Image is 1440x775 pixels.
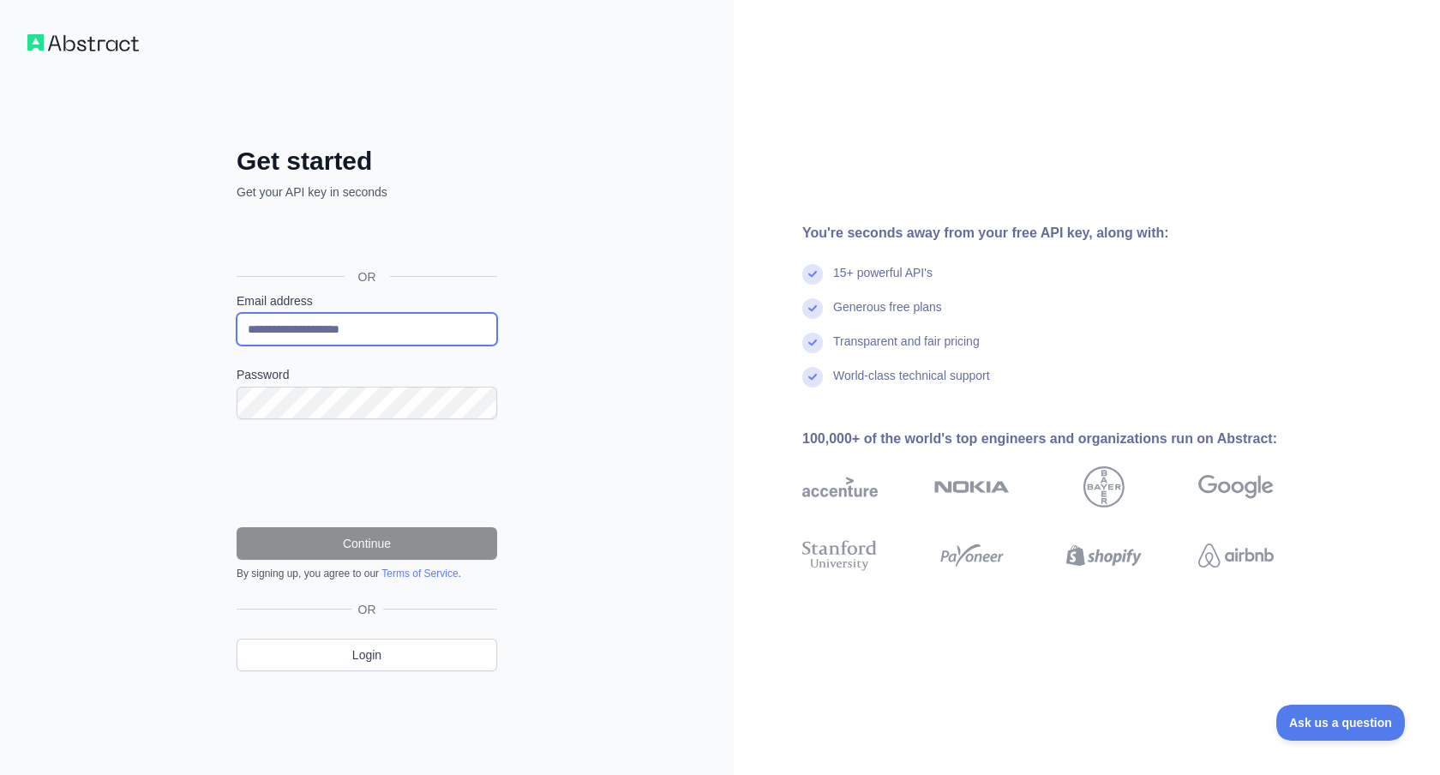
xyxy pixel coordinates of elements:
[1066,537,1142,574] img: shopify
[237,440,497,507] iframe: reCAPTCHA
[237,183,497,201] p: Get your API key in seconds
[237,366,497,383] label: Password
[802,264,823,285] img: check mark
[1276,705,1406,741] iframe: Toggle Customer Support
[833,298,942,333] div: Generous free plans
[802,537,878,574] img: stanford university
[237,146,497,177] h2: Get started
[833,264,933,298] div: 15+ powerful API's
[237,639,497,671] a: Login
[802,333,823,353] img: check mark
[802,223,1329,243] div: You're seconds away from your free API key, along with:
[237,567,497,580] div: By signing up, you agree to our .
[1198,466,1274,508] img: google
[934,466,1010,508] img: nokia
[351,601,383,618] span: OR
[802,429,1329,449] div: 100,000+ of the world's top engineers and organizations run on Abstract:
[802,298,823,319] img: check mark
[27,34,139,51] img: Workflow
[345,268,390,285] span: OR
[802,466,878,508] img: accenture
[1083,466,1125,508] img: bayer
[802,367,823,387] img: check mark
[237,292,497,309] label: Email address
[228,219,502,257] iframe: Sign in with Google Button
[833,367,990,401] div: World-class technical support
[237,527,497,560] button: Continue
[934,537,1010,574] img: payoneer
[381,568,458,580] a: Terms of Service
[1198,537,1274,574] img: airbnb
[833,333,980,367] div: Transparent and fair pricing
